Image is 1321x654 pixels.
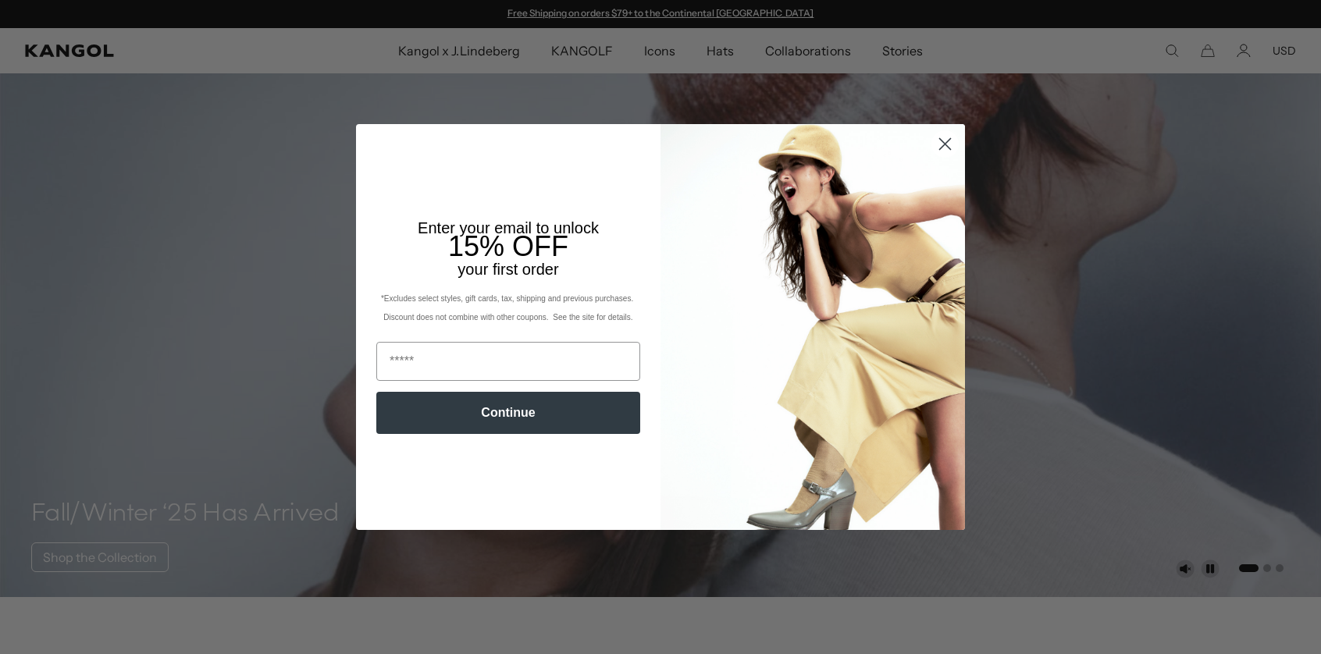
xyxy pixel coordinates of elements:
span: 15% OFF [448,230,568,262]
span: your first order [458,261,558,278]
span: Enter your email to unlock [418,219,599,236]
button: Continue [376,392,640,434]
span: *Excludes select styles, gift cards, tax, shipping and previous purchases. Discount does not comb... [381,294,636,322]
img: 93be19ad-e773-4382-80b9-c9d740c9197f.jpeg [660,124,965,530]
input: Email [376,342,640,381]
button: Close dialog [931,130,959,158]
